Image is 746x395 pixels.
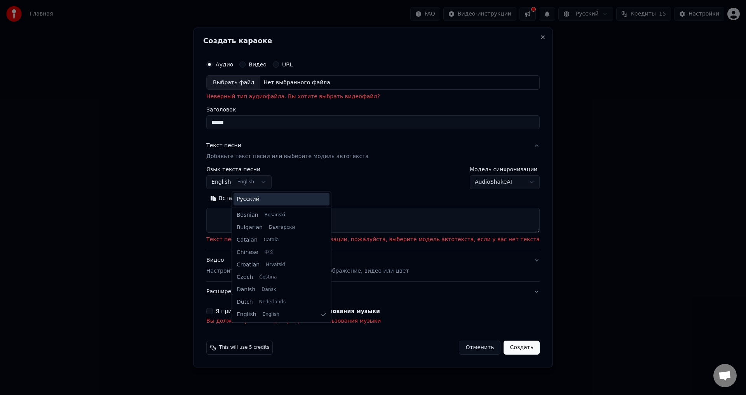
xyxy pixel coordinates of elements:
span: Català [264,237,279,243]
span: Български [269,224,295,231]
span: English [237,311,256,318]
span: Dansk [261,287,276,293]
span: Bosnian [237,211,258,219]
span: Croatian [237,261,260,269]
span: Danish [237,286,255,294]
span: Русский [237,195,260,203]
span: Čeština [259,274,277,280]
span: Czech [237,273,253,281]
span: Bosanski [265,212,285,218]
span: 中文 [265,249,274,256]
span: Hrvatski [266,262,285,268]
span: Catalan [237,236,258,244]
span: Nederlands [259,299,286,305]
span: English [263,311,279,318]
span: Dutch [237,298,253,306]
span: Bulgarian [237,224,263,231]
span: Chinese [237,249,258,256]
